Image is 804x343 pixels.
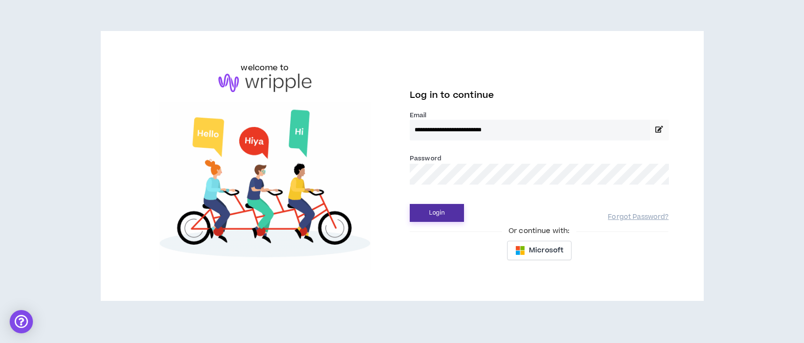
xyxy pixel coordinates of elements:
[136,102,395,270] img: Welcome to Wripple
[410,154,441,163] label: Password
[529,245,563,256] span: Microsoft
[241,62,289,74] h6: welcome to
[410,111,669,120] label: Email
[507,241,572,260] button: Microsoft
[218,74,311,92] img: logo-brand.png
[410,89,494,101] span: Log in to continue
[410,204,464,222] button: Login
[10,310,33,333] div: Open Intercom Messenger
[502,226,576,236] span: Or continue with:
[608,213,668,222] a: Forgot Password?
